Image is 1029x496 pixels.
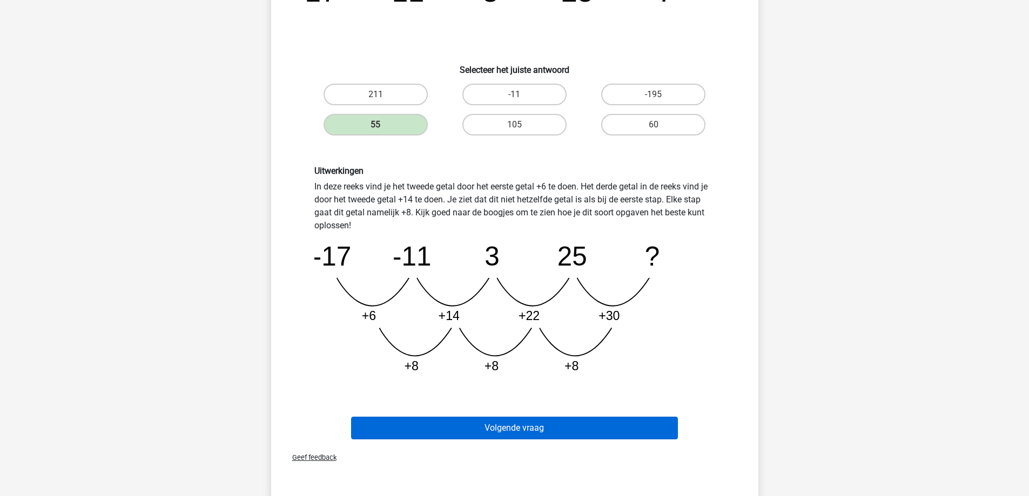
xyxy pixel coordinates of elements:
[438,309,459,323] tspan: +14
[314,166,715,176] h6: Uitwerkingen
[288,56,741,75] h6: Selecteer het juiste antwoord
[485,241,500,271] tspan: 3
[312,241,351,271] tspan: -17
[645,241,660,271] tspan: ?
[306,166,723,382] div: In deze reeks vind je het tweede getal door het eerste getal +6 te doen. Het derde getal in de re...
[284,453,337,461] span: Geef feedback
[601,114,705,135] label: 60
[393,241,431,271] tspan: -11
[601,84,705,105] label: -195
[462,84,567,105] label: -11
[598,309,620,323] tspan: +30
[519,309,540,323] tspan: +22
[485,359,499,373] tspan: +8
[361,309,375,323] tspan: +6
[564,359,579,373] tspan: +8
[324,114,428,135] label: 55
[351,417,678,439] button: Volgende vraag
[557,241,587,271] tspan: 25
[462,114,567,135] label: 105
[324,84,428,105] label: 211
[404,359,418,373] tspan: +8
